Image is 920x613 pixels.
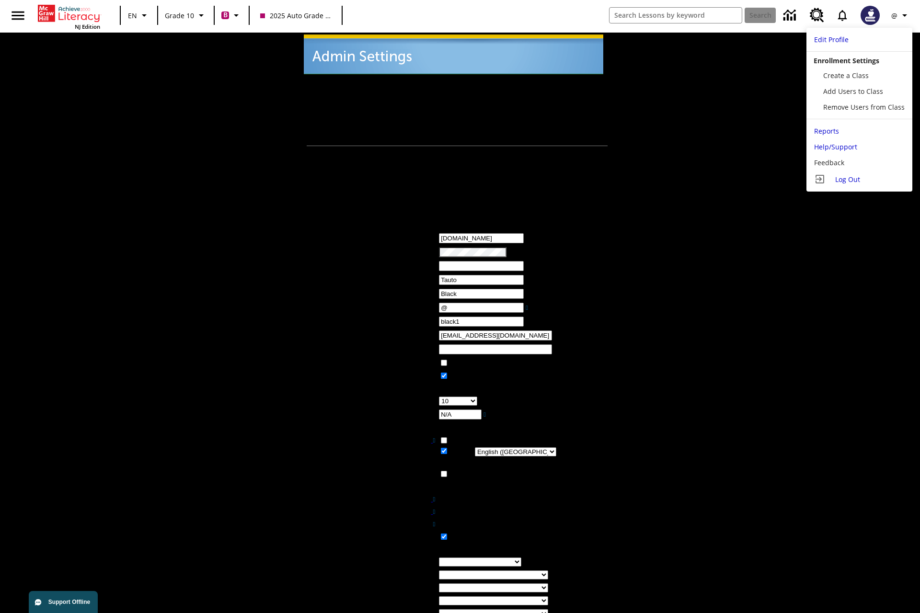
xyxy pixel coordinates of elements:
[823,71,869,80] span: Create a Class
[814,142,857,151] span: Help/Support
[814,158,844,167] span: Feedback
[814,35,849,44] span: Edit Profile
[823,102,905,112] span: Remove Users from Class
[835,175,860,184] span: Log Out
[814,56,879,65] span: Enrollment Settings
[814,126,839,136] span: Reports
[823,87,883,96] span: Add Users to Class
